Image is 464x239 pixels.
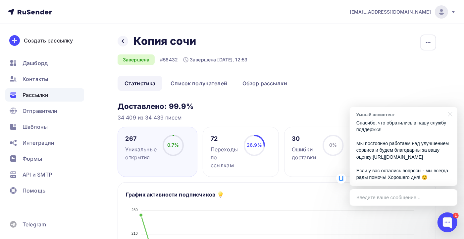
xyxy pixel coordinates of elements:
span: Формы [23,155,42,163]
span: Интеграции [23,139,54,147]
span: Telegram [23,220,46,228]
a: Контакты [5,72,84,86]
img: Умный ассистент [336,174,346,184]
span: Помощь [23,187,45,195]
span: Контакты [23,75,48,83]
a: Список получателей [164,76,234,91]
div: 30 [292,135,317,143]
span: 0% [329,142,337,148]
a: Рассылки [5,88,84,102]
div: Ошибки доставки [292,145,317,161]
a: Формы [5,152,84,165]
div: Уникальные открытия [126,145,157,161]
span: 0.7% [167,142,179,148]
div: 1 [453,213,459,218]
tspan: 210 [131,231,138,235]
a: [EMAIL_ADDRESS][DOMAIN_NAME] [350,5,456,19]
div: 267 [126,135,157,143]
h2: Копия сочи [133,35,196,48]
a: Обзор рассылки [235,76,294,91]
a: [URL][DOMAIN_NAME] [373,154,423,160]
div: Умный ассистент [356,112,444,118]
span: 26.9% [247,142,262,148]
span: API и SMTP [23,171,52,179]
span: Дашборд [23,59,48,67]
tspan: 280 [131,208,138,212]
a: Отправители [5,104,84,118]
div: #58432 [160,56,178,63]
div: Завершена [118,54,155,65]
div: Завершена [DATE], 12:53 [183,56,247,63]
div: Введите ваше сообщение... [350,189,457,206]
a: Дашборд [5,56,84,70]
div: 72 [211,135,238,143]
a: Статистика [118,76,162,91]
span: Шаблоны [23,123,48,131]
div: Создать рассылку [24,37,73,44]
div: Переходы по ссылкам [211,145,238,169]
h5: График активности подписчиков [126,191,215,199]
div: 34 409 из 34 439 писем [118,114,436,121]
p: Спасибо, что обратились в нашу службу поддержки! Мы постоянно работаем над улучшением сервиса и б... [356,119,451,181]
a: Шаблоны [5,120,84,133]
span: Отправители [23,107,58,115]
span: Рассылки [23,91,48,99]
h3: Доставлено: 99.9% [118,102,436,111]
span: [EMAIL_ADDRESS][DOMAIN_NAME] [350,9,431,15]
